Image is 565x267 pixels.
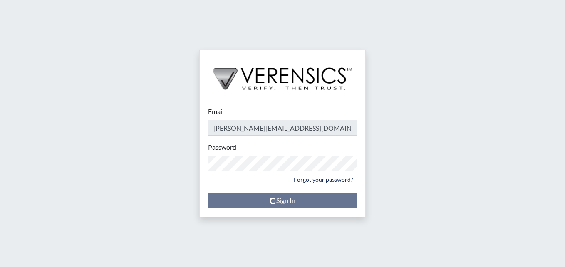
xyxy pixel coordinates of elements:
[208,120,357,136] input: Email
[208,193,357,208] button: Sign In
[208,106,224,116] label: Email
[290,173,357,186] a: Forgot your password?
[200,50,365,99] img: logo-wide-black.2aad4157.png
[208,142,236,152] label: Password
